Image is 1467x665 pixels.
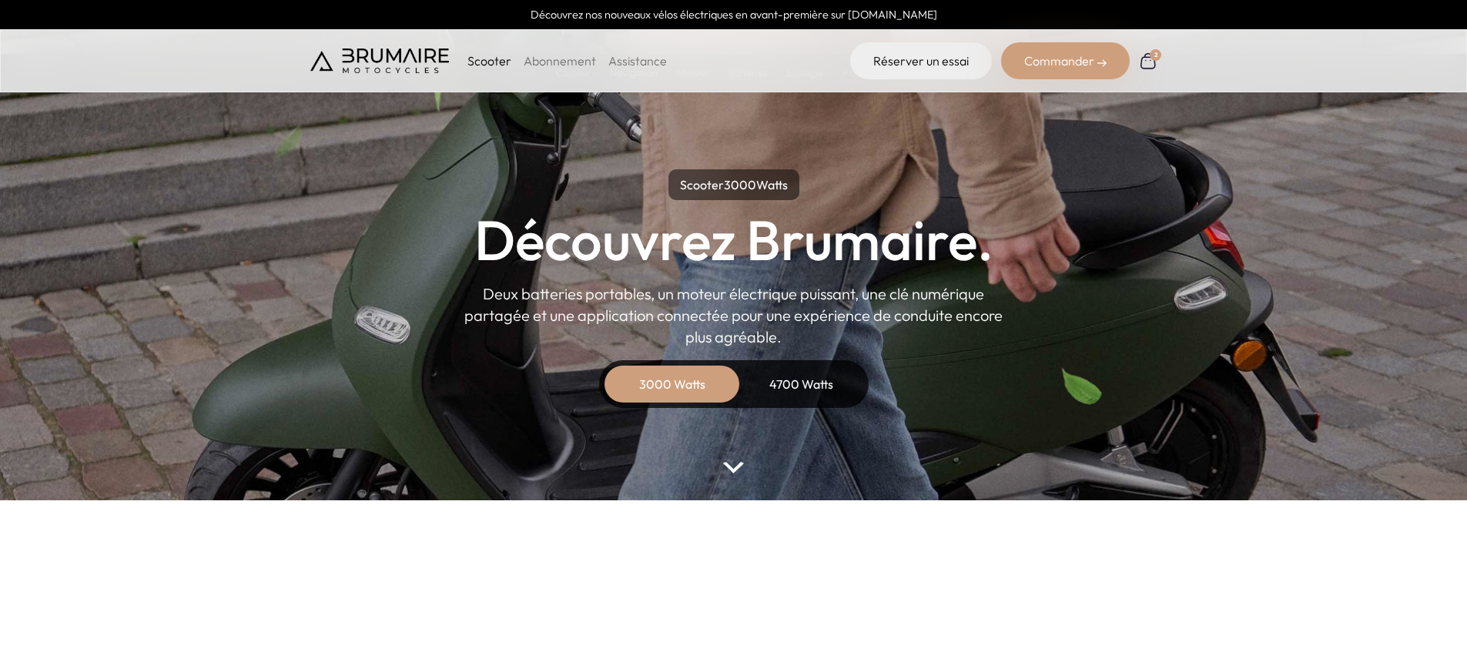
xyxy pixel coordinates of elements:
a: 2 [1138,52,1157,71]
h1: Découvrez Brumaire. [474,212,993,268]
div: 2 [1149,48,1161,61]
p: Scooter [467,52,511,70]
div: Commander [1001,42,1130,79]
a: Assistance [608,53,667,69]
img: right-arrow-2.png [1097,58,1107,68]
a: Réserver un essai [850,42,992,79]
a: Abonnement [524,53,596,69]
div: 4700 Watts [740,366,863,403]
div: 3000 Watts [611,366,734,403]
img: Brumaire Motocycles [310,48,449,73]
span: 3000 [724,177,756,192]
p: Scooter Watts [668,169,799,200]
p: Deux batteries portables, un moteur électrique puissant, une clé numérique partagée et une applic... [464,283,1003,348]
img: arrow-bottom.png [723,462,743,473]
img: Panier [1138,52,1157,71]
